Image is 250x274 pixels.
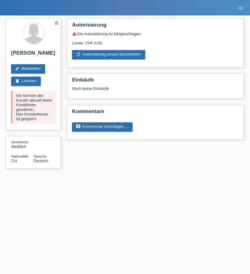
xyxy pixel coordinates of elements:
span: Geschlecht [11,140,28,144]
a: deleteLöschen [11,77,41,86]
a: commentKommentar hinzufügen ... [72,122,133,132]
i: warning [72,31,77,36]
h2: Kommentare [72,108,239,118]
i: delete [15,78,20,83]
a: refreshAutorisierung erneut durchführen [72,50,145,59]
i: refresh [76,52,81,57]
span: Deutsch [34,158,49,163]
i: star_border [54,20,59,26]
h2: Einkäufe [72,77,239,86]
div: Die Autorisierung ist fehlgeschlagen. [72,31,239,36]
div: Wir können der Kundin aktuell keine Kreditlimite gewähren. Das Kundenkonto ist gesperrt. [11,91,56,124]
a: menu [235,6,247,10]
i: menu [238,5,244,11]
div: Weiblich [11,140,34,149]
div: Noch keine Einkäufe [72,86,239,95]
span: Nationalität [11,154,28,158]
i: comment [76,124,81,129]
a: editBearbeiten [11,64,45,74]
h2: Autorisierung [72,22,239,31]
i: edit [15,66,20,71]
a: star_border [54,20,59,27]
h2: [PERSON_NAME] [11,50,56,59]
span: Schweiz [11,158,17,163]
div: Limite: CHF 0.00 [72,36,239,45]
span: Sprache [34,154,46,158]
